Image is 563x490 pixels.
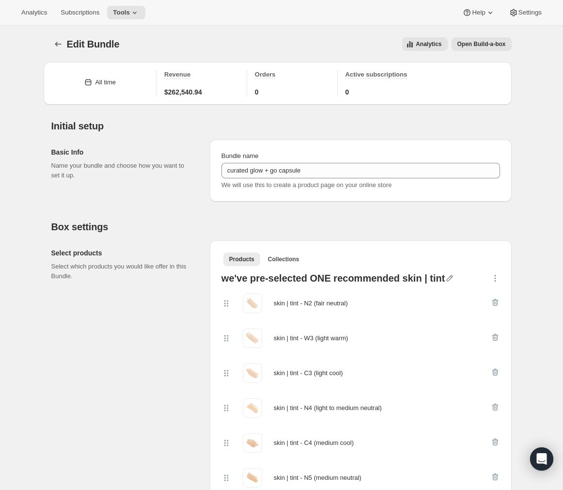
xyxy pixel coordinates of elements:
span: $262,540.94 [164,87,202,97]
span: Help [472,9,485,16]
span: Products [229,255,254,263]
div: skin | tint - N4 (light to medium neutral) [274,403,382,413]
span: 0 [255,87,259,97]
button: Tools [107,6,145,19]
div: skin | tint - W3 (light warm) [274,333,348,343]
span: 0 [345,87,349,97]
div: All time [95,78,116,87]
button: Subscriptions [55,6,105,19]
span: Edit Bundle [67,39,120,49]
p: Select which products you would like offer in this Bundle. [51,262,194,281]
span: Tools [113,9,130,16]
div: we've pre-selected ONE recommended skin | tint [221,273,445,286]
button: View links to open the build-a-box on the online store [452,37,512,51]
div: skin | tint - N2 (fair neutral) [274,299,348,308]
span: Settings [518,9,542,16]
h2: Select products [51,248,194,258]
button: Help [456,6,500,19]
p: Name your bundle and choose how you want to set it up. [51,161,194,180]
span: We will use this to create a product page on your online store [221,181,392,189]
button: Settings [503,6,547,19]
span: Revenue [164,71,190,78]
span: Active subscriptions [345,71,407,78]
div: skin | tint - N5 (medium neutral) [274,473,361,483]
span: Analytics [416,40,441,48]
div: skin | tint - C4 (medium cool) [274,438,354,448]
h2: Box settings [51,221,512,233]
button: Analytics [16,6,53,19]
div: skin | tint - C3 (light cool) [274,368,343,378]
span: Analytics [21,9,47,16]
span: Bundle name [221,152,259,159]
div: Open Intercom Messenger [530,447,553,471]
h2: Basic Info [51,147,194,157]
span: Orders [255,71,276,78]
span: Open Build-a-box [457,40,506,48]
span: Subscriptions [61,9,99,16]
h2: Initial setup [51,120,512,132]
span: Collections [268,255,299,263]
button: View all analytics related to this specific bundles, within certain timeframes [402,37,447,51]
input: ie. Smoothie box [221,163,500,178]
button: Bundles [51,37,65,51]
